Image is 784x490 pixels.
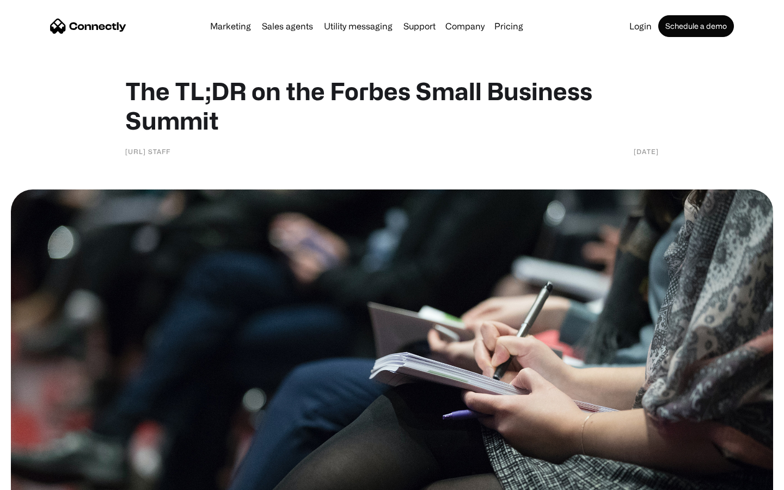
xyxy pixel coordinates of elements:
[22,471,65,486] ul: Language list
[206,22,255,30] a: Marketing
[490,22,528,30] a: Pricing
[320,22,397,30] a: Utility messaging
[658,15,734,37] a: Schedule a demo
[125,146,170,157] div: [URL] Staff
[258,22,317,30] a: Sales agents
[634,146,659,157] div: [DATE]
[445,19,485,34] div: Company
[399,22,440,30] a: Support
[11,471,65,486] aside: Language selected: English
[625,22,656,30] a: Login
[125,76,659,135] h1: The TL;DR on the Forbes Small Business Summit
